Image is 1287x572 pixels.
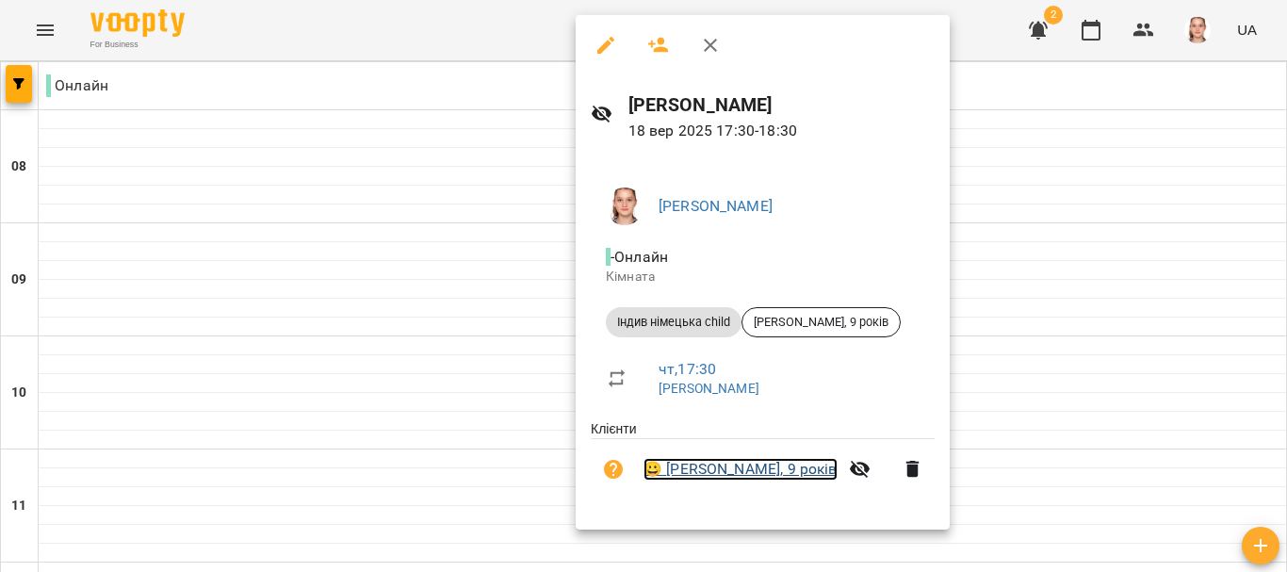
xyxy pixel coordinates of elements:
p: 18 вер 2025 17:30 - 18:30 [628,120,936,142]
a: [PERSON_NAME] [659,197,773,215]
span: Індив німецька child [606,314,741,331]
button: Візит ще не сплачено. Додати оплату? [591,447,636,492]
a: 😀 [PERSON_NAME], 9 років [643,458,838,481]
a: [PERSON_NAME] [659,381,759,396]
span: [PERSON_NAME], 9 років [742,314,900,331]
img: 5b416133fc1a25dd704be61e210cbd80.jpg [606,188,643,225]
p: Кімната [606,268,920,286]
span: - Онлайн [606,248,672,266]
a: чт , 17:30 [659,360,716,378]
h6: [PERSON_NAME] [628,90,936,120]
div: [PERSON_NAME], 9 років [741,307,901,337]
ul: Клієнти [591,419,935,507]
